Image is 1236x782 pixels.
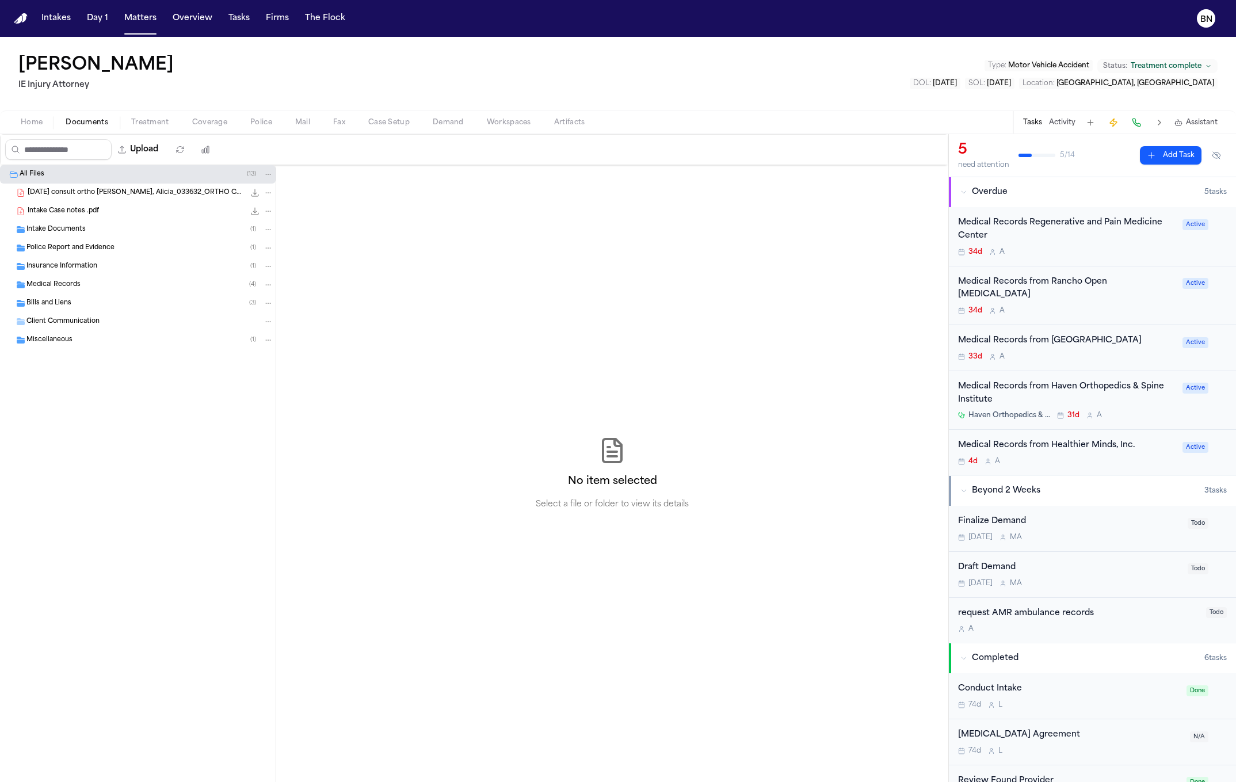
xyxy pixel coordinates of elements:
[1188,518,1208,529] span: Todo
[965,78,1014,89] button: Edit SOL: 2027-03-25
[26,225,86,235] span: Intake Documents
[1060,151,1075,160] span: 5 / 14
[988,62,1006,69] span: Type :
[949,506,1236,552] div: Open task: Finalize Demand
[1103,62,1127,71] span: Status:
[1182,383,1208,394] span: Active
[66,118,108,127] span: Documents
[26,299,71,308] span: Bills and Liens
[536,499,689,510] p: Select a file or folder to view its details
[968,352,982,361] span: 33d
[224,8,254,29] button: Tasks
[949,207,1236,266] div: Open task: Medical Records Regenerative and Pain Medicine Center
[958,141,1009,159] div: 5
[1182,219,1208,230] span: Active
[968,579,993,588] span: [DATE]
[998,746,1002,756] span: L
[1049,118,1075,127] button: Activity
[998,700,1002,709] span: L
[958,728,1183,742] div: [MEDICAL_DATA] Agreement
[958,334,1176,348] div: Medical Records from [GEOGRAPHIC_DATA]
[1187,685,1208,696] span: Done
[5,139,112,160] input: Search files
[1204,188,1227,197] span: 5 task s
[26,280,81,290] span: Medical Records
[37,8,75,29] button: Intakes
[968,80,985,87] span: SOL :
[26,317,100,327] span: Client Communication
[1023,80,1055,87] span: Location :
[1140,146,1201,165] button: Add Task
[968,533,993,542] span: [DATE]
[1182,278,1208,289] span: Active
[1186,118,1218,127] span: Assistant
[1067,411,1079,420] span: 31d
[1204,486,1227,495] span: 3 task s
[949,177,1236,207] button: Overdue5tasks
[1056,80,1214,87] span: [GEOGRAPHIC_DATA], [GEOGRAPHIC_DATA]
[968,457,978,466] span: 4d
[995,457,1000,466] span: A
[949,476,1236,506] button: Beyond 2 Weeks3tasks
[972,186,1008,198] span: Overdue
[120,8,161,29] a: Matters
[1082,115,1098,131] button: Add Task
[949,430,1236,475] div: Open task: Medical Records from Healthier Minds, Inc.
[968,700,981,709] span: 74d
[131,118,169,127] span: Treatment
[261,8,293,29] button: Firms
[433,118,464,127] span: Demand
[1000,306,1005,315] span: A
[1182,337,1208,348] span: Active
[1010,533,1022,542] span: M A
[1188,563,1208,574] span: Todo
[250,263,256,269] span: ( 1 )
[968,624,974,634] span: A
[958,216,1176,243] div: Medical Records Regenerative and Pain Medicine Center
[1128,115,1145,131] button: Make a Call
[168,8,217,29] button: Overview
[949,266,1236,326] div: Open task: Medical Records from Rancho Open MRI
[26,262,97,272] span: Insurance Information
[1190,731,1208,742] span: N/A
[958,161,1009,170] div: need attention
[985,60,1093,71] button: Edit Type: Motor Vehicle Accident
[958,682,1180,696] div: Conduct Intake
[368,118,410,127] span: Case Setup
[14,13,28,24] img: Finch Logo
[1097,411,1102,420] span: A
[949,673,1236,719] div: Open task: Conduct Intake
[192,118,227,127] span: Coverage
[972,485,1040,497] span: Beyond 2 Weeks
[82,8,113,29] a: Day 1
[987,80,1011,87] span: [DATE]
[250,226,256,232] span: ( 1 )
[1131,62,1201,71] span: Treatment complete
[249,300,256,306] span: ( 3 )
[958,380,1176,407] div: Medical Records from Haven Orthopedics & Spine Institute
[913,80,931,87] span: DOL :
[958,439,1176,452] div: Medical Records from Healthier Minds, Inc.
[1008,62,1089,69] span: Motor Vehicle Accident
[18,78,178,92] h2: IE Injury Attorney
[247,171,256,177] span: ( 13 )
[250,337,256,343] span: ( 1 )
[18,55,174,76] h1: [PERSON_NAME]
[26,335,73,345] span: Miscellaneous
[249,205,261,217] button: Download Intake Case notes .pdf
[1097,59,1218,73] button: Change status from Treatment complete
[487,118,531,127] span: Workspaces
[300,8,350,29] button: The Flock
[1000,352,1005,361] span: A
[1105,115,1121,131] button: Create Immediate Task
[958,515,1181,528] div: Finalize Demand
[968,746,981,756] span: 74d
[249,187,261,199] button: Download 3.31.25 consult ortho Acosta, Alicia_033632_ORTHO CONSULT_03-31-2025_1745800976021.pdf
[295,118,310,127] span: Mail
[1206,607,1227,618] span: Todo
[250,118,272,127] span: Police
